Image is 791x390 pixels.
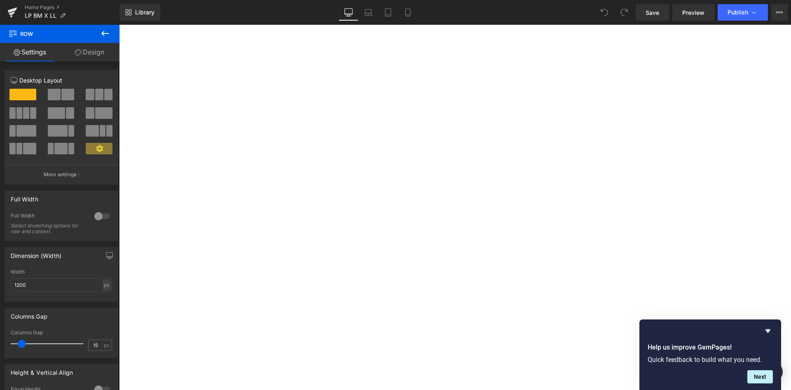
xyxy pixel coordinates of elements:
button: More [771,4,788,21]
a: Mobile [398,4,418,21]
span: px [104,343,111,348]
p: More settings [44,171,77,178]
a: Laptop [358,4,378,21]
div: Dimension (Width) [11,248,61,259]
button: More settings [5,165,118,184]
span: Preview [682,8,704,17]
span: Library [135,9,154,16]
button: Next question [747,370,773,383]
div: Select stretching options for row and content. [11,223,85,234]
span: Row [8,25,91,43]
h2: Help us improve GemPages! [648,343,773,352]
p: Quick feedback to build what you need. [648,356,773,364]
div: Help us improve GemPages! [648,326,773,383]
span: Publish [728,9,748,16]
span: LP BM X LL [25,12,56,19]
div: Full Width [11,191,38,203]
div: Full Width [11,213,86,221]
a: Preview [672,4,714,21]
button: Hide survey [763,326,773,336]
button: Undo [596,4,613,21]
span: Save [646,8,659,17]
button: Publish [718,4,768,21]
a: Home Pages [25,4,119,11]
a: Desktop [339,4,358,21]
div: Height & Vertical Align [11,364,73,376]
button: Redo [616,4,632,21]
div: Columns Gap [11,308,47,320]
p: Desktop Layout [11,76,112,85]
div: Width [11,269,112,275]
a: Design [60,43,119,61]
a: New Library [119,4,160,21]
div: px [103,279,111,291]
input: auto [11,278,112,292]
a: Tablet [378,4,398,21]
div: Columns Gap [11,330,112,336]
